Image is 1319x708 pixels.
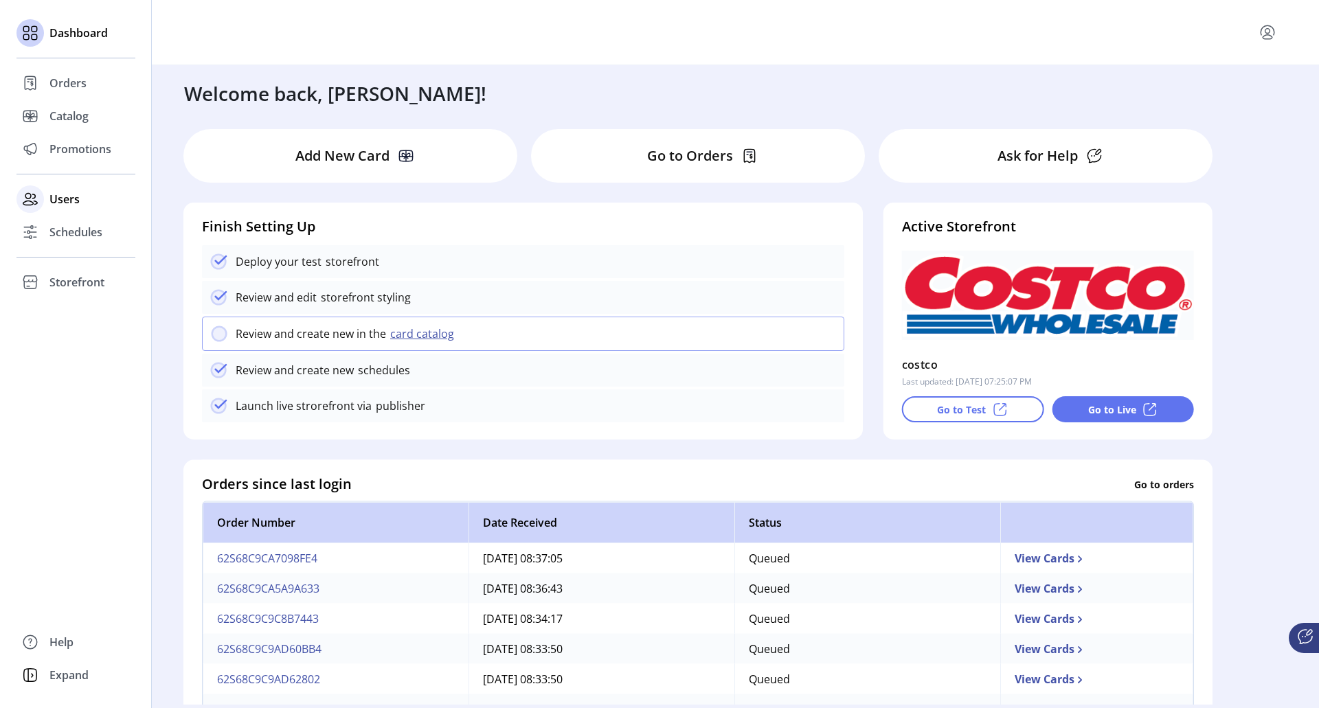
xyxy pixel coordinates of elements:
[647,146,733,166] p: Go to Orders
[202,474,352,494] h4: Orders since last login
[1134,477,1194,491] p: Go to orders
[937,402,986,417] p: Go to Test
[734,634,1000,664] td: Queued
[734,543,1000,573] td: Queued
[203,604,469,634] td: 62S68C9C9C8B7443
[49,108,89,124] span: Catalog
[49,274,104,290] span: Storefront
[49,141,111,157] span: Promotions
[1256,21,1278,43] button: menu
[469,664,734,694] td: [DATE] 08:33:50
[49,634,74,650] span: Help
[202,216,844,237] h4: Finish Setting Up
[734,604,1000,634] td: Queued
[49,191,80,207] span: Users
[354,362,410,378] p: schedules
[469,573,734,604] td: [DATE] 08:36:43
[203,543,469,573] td: 62S68C9CA7098FE4
[469,604,734,634] td: [DATE] 08:34:17
[469,502,734,543] th: Date Received
[734,573,1000,604] td: Queued
[203,502,469,543] th: Order Number
[386,326,462,342] button: card catalog
[1000,543,1193,573] td: View Cards
[295,146,390,166] p: Add New Card
[236,326,386,342] p: Review and create new in the
[236,362,354,378] p: Review and create new
[317,289,411,306] p: storefront styling
[1088,402,1136,417] p: Go to Live
[1000,604,1193,634] td: View Cards
[236,289,317,306] p: Review and edit
[236,253,322,270] p: Deploy your test
[322,253,379,270] p: storefront
[49,224,102,240] span: Schedules
[734,664,1000,694] td: Queued
[469,634,734,664] td: [DATE] 08:33:50
[49,75,87,91] span: Orders
[1000,664,1193,694] td: View Cards
[902,216,1194,237] h4: Active Storefront
[203,664,469,694] td: 62S68C9C9AD62802
[734,502,1000,543] th: Status
[203,573,469,604] td: 62S68C9CA5A9A633
[997,146,1078,166] p: Ask for Help
[236,398,372,414] p: Launch live strorefront via
[1000,573,1193,604] td: View Cards
[49,667,89,683] span: Expand
[49,25,108,41] span: Dashboard
[203,634,469,664] td: 62S68C9C9AD60BB4
[1000,634,1193,664] td: View Cards
[902,354,938,376] p: costco
[184,79,486,108] h3: Welcome back, [PERSON_NAME]!
[372,398,425,414] p: publisher
[469,543,734,573] td: [DATE] 08:37:05
[902,376,1032,388] p: Last updated: [DATE] 07:25:07 PM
